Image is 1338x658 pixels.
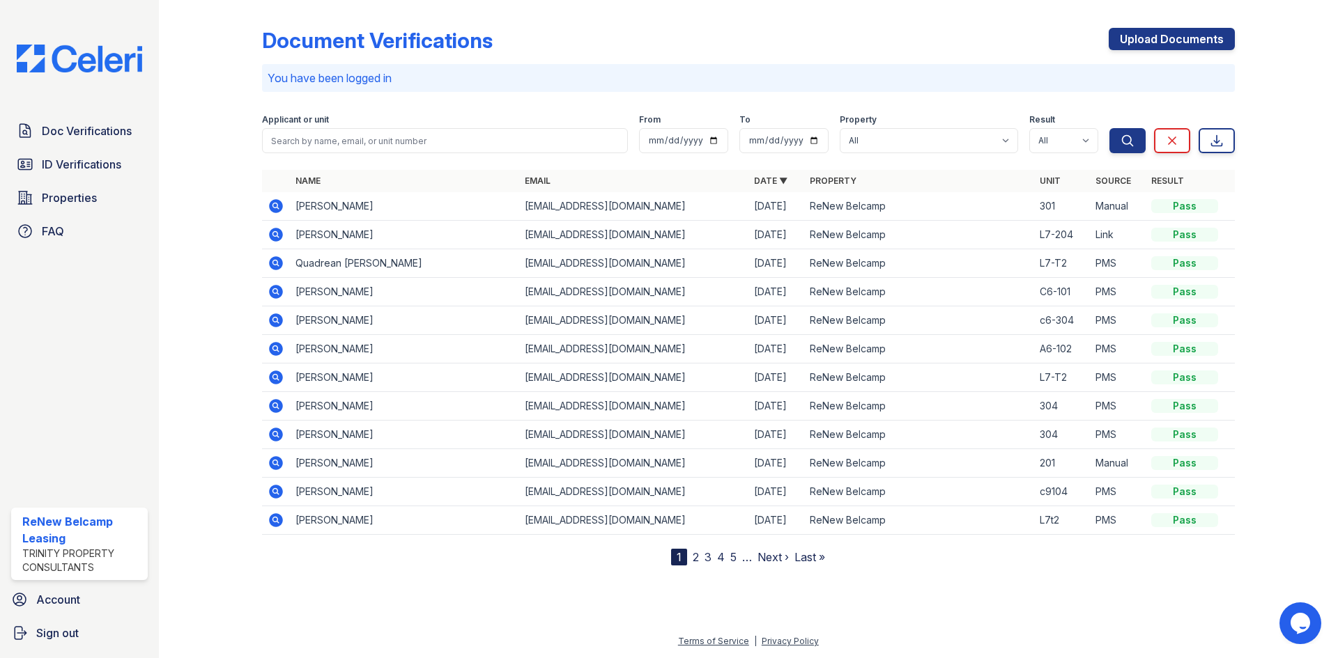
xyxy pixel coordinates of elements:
a: Doc Verifications [11,117,148,145]
td: PMS [1090,478,1146,506]
td: [PERSON_NAME] [290,221,519,249]
td: L7t2 [1034,506,1090,535]
td: L7-T2 [1034,249,1090,278]
td: [PERSON_NAME] [290,478,519,506]
td: 301 [1034,192,1090,221]
span: Sign out [36,625,79,641]
a: Unit [1040,175,1061,186]
a: Terms of Service [678,636,749,646]
td: [EMAIL_ADDRESS][DOMAIN_NAME] [519,449,748,478]
span: … [742,549,752,565]
label: Result [1029,114,1055,125]
td: Link [1090,221,1146,249]
td: [DATE] [748,506,804,535]
td: ReNew Belcamp [804,306,1033,335]
a: ID Verifications [11,150,148,178]
span: ID Verifications [42,156,121,173]
div: ReNew Belcamp Leasing [22,513,142,547]
td: ReNew Belcamp [804,278,1033,306]
div: Pass [1151,256,1218,270]
div: | [754,636,757,646]
span: Doc Verifications [42,123,132,139]
td: PMS [1090,249,1146,278]
p: You have been logged in [268,70,1229,86]
span: Properties [42,189,97,206]
td: C6-101 [1034,278,1090,306]
div: Pass [1151,313,1218,327]
div: Pass [1151,285,1218,299]
a: 4 [717,550,725,564]
td: ReNew Belcamp [804,335,1033,363]
td: [DATE] [748,478,804,506]
td: L7-204 [1034,221,1090,249]
a: Sign out [6,619,153,647]
div: Pass [1151,342,1218,356]
td: A6-102 [1034,335,1090,363]
td: [PERSON_NAME] [290,192,519,221]
a: Properties [11,184,148,212]
td: [EMAIL_ADDRESS][DOMAIN_NAME] [519,306,748,335]
td: [EMAIL_ADDRESS][DOMAIN_NAME] [519,221,748,249]
input: Search by name, email, or unit number [262,128,628,153]
td: PMS [1090,506,1146,535]
a: Upload Documents [1109,28,1235,50]
td: ReNew Belcamp [804,421,1033,449]
a: Last » [794,550,825,564]
td: [DATE] [748,421,804,449]
iframe: chat widget [1279,602,1324,644]
td: [DATE] [748,192,804,221]
td: [DATE] [748,392,804,421]
td: ReNew Belcamp [804,249,1033,278]
span: FAQ [42,223,64,240]
a: Privacy Policy [762,636,819,646]
td: [DATE] [748,221,804,249]
td: [DATE] [748,306,804,335]
a: Email [525,175,551,186]
td: [PERSON_NAME] [290,506,519,535]
td: ReNew Belcamp [804,363,1033,392]
td: [DATE] [748,278,804,306]
td: ReNew Belcamp [804,506,1033,535]
td: PMS [1090,306,1146,335]
a: Next › [758,550,789,564]
a: FAQ [11,217,148,245]
td: L7-T2 [1034,363,1090,392]
td: Manual [1090,449,1146,478]
a: Source [1095,175,1131,186]
td: [EMAIL_ADDRESS][DOMAIN_NAME] [519,249,748,278]
td: Manual [1090,192,1146,221]
label: To [739,114,751,125]
td: ReNew Belcamp [804,392,1033,421]
td: c6-304 [1034,306,1090,335]
td: c9104 [1034,478,1090,506]
td: [EMAIL_ADDRESS][DOMAIN_NAME] [519,506,748,535]
td: [PERSON_NAME] [290,392,519,421]
td: 304 [1034,392,1090,421]
div: Pass [1151,228,1218,242]
a: 2 [693,550,699,564]
label: Property [840,114,877,125]
img: CE_Logo_Blue-a8612792a0a2168367f1c8372b55b34899dd931a85d93a1a3d3e32e68fde9ad4.png [6,45,153,72]
td: [DATE] [748,449,804,478]
td: 201 [1034,449,1090,478]
td: [DATE] [748,249,804,278]
td: [PERSON_NAME] [290,363,519,392]
div: Pass [1151,199,1218,213]
td: [PERSON_NAME] [290,278,519,306]
a: Account [6,586,153,613]
td: [PERSON_NAME] [290,335,519,363]
div: Pass [1151,485,1218,499]
td: [EMAIL_ADDRESS][DOMAIN_NAME] [519,478,748,506]
span: Account [36,591,80,608]
div: Pass [1151,456,1218,470]
div: Document Verifications [262,28,493,53]
div: Pass [1151,428,1218,441]
td: 304 [1034,421,1090,449]
label: Applicant or unit [262,114,329,125]
a: 5 [730,550,737,564]
td: [PERSON_NAME] [290,449,519,478]
td: PMS [1090,392,1146,421]
td: [EMAIL_ADDRESS][DOMAIN_NAME] [519,392,748,421]
td: [EMAIL_ADDRESS][DOMAIN_NAME] [519,192,748,221]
